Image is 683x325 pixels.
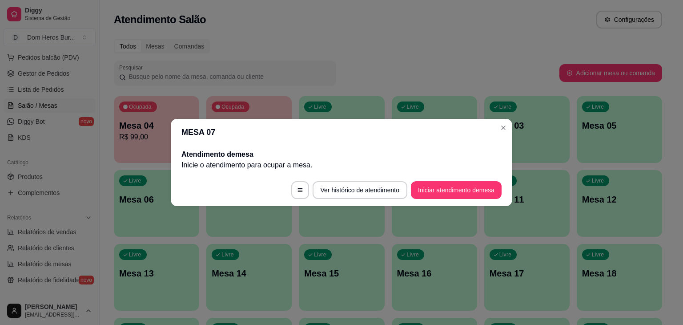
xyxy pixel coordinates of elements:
button: Ver histórico de atendimento [313,181,407,199]
h2: Atendimento de mesa [181,149,502,160]
button: Iniciar atendimento demesa [411,181,502,199]
p: Inicie o atendimento para ocupar a mesa . [181,160,502,171]
header: MESA 07 [171,119,512,146]
button: Close [496,121,510,135]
